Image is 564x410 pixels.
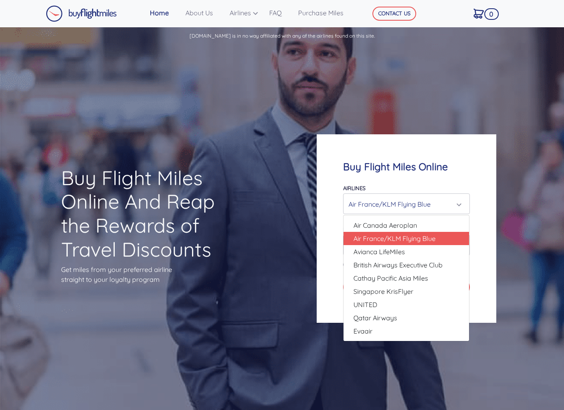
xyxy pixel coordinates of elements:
span: British Airways Executive Club [353,260,443,270]
a: FAQ [266,5,295,21]
a: Purchase Miles [295,5,357,21]
h4: Buy Flight Miles Online [343,161,469,173]
label: Airlines [343,185,365,191]
img: Buy Flight Miles Logo [46,5,117,22]
a: Home [147,5,182,21]
a: Airlines [226,5,266,21]
span: 0 [484,8,498,20]
img: Cart [474,9,484,19]
span: UNITED [353,300,377,310]
a: Buy Flight Miles Logo [46,3,117,24]
a: 0 [470,5,495,22]
span: Singapore KrisFlyer [353,286,413,296]
span: Avianca LifeMiles [353,247,405,257]
button: CONTACT US [372,7,416,21]
span: Qatar Airways [353,313,397,323]
div: Air France/KLM Flying Blue [348,196,459,212]
h1: Buy Flight Miles Online And Reap the Rewards of Travel Discounts [61,166,247,261]
span: Air France/KLM Flying Blue [353,234,436,243]
button: Air France/KLM Flying Blue [343,193,469,214]
span: Cathay Pacific Asia Miles [353,273,428,283]
a: About Us [182,5,226,21]
span: Air Canada Aeroplan [353,220,417,230]
span: Evaair [353,326,372,336]
p: Get miles from your preferred airline straight to your loyalty program [61,265,247,284]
